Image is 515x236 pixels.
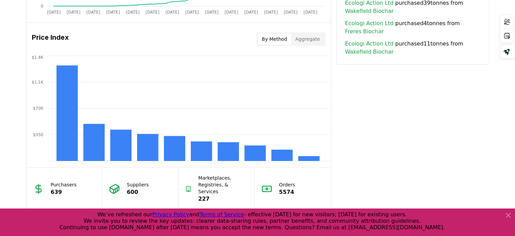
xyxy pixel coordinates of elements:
h3: Price Index [32,32,69,46]
tspan: $700 [33,106,43,111]
tspan: $1.1K [31,80,44,85]
tspan: [DATE] [205,10,219,15]
p: 5574 [279,188,295,196]
p: 600 [127,188,149,196]
a: Freres Biochar [345,28,384,36]
p: Orders [279,181,295,188]
tspan: [DATE] [106,10,120,15]
button: By Method [258,34,291,44]
tspan: [DATE] [303,10,317,15]
tspan: [DATE] [264,10,278,15]
tspan: [DATE] [66,10,80,15]
tspan: [DATE] [86,10,100,15]
button: Aggregate [291,34,324,44]
tspan: [DATE] [47,10,61,15]
tspan: [DATE] [185,10,199,15]
tspan: [DATE] [146,10,159,15]
a: Wakefield Biochar [345,7,393,15]
tspan: 0 [41,4,43,8]
tspan: $1.4K [31,55,44,59]
tspan: [DATE] [284,10,298,15]
tspan: [DATE] [126,10,140,15]
tspan: [DATE] [165,10,179,15]
p: 227 [198,195,248,203]
a: Ecologi Action Ltd [345,19,393,28]
tspan: [DATE] [244,10,258,15]
p: 639 [51,188,77,196]
span: purchased 11 tonnes from [345,40,481,56]
p: Suppliers [127,181,149,188]
tspan: $350 [33,132,43,137]
a: Wakefield Biochar [345,48,393,56]
a: Ecologi Action Ltd [345,40,393,48]
span: purchased 4 tonnes from [345,19,481,36]
tspan: [DATE] [224,10,238,15]
p: Marketplaces, Registries, & Services [198,175,248,195]
p: Purchasers [51,181,77,188]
